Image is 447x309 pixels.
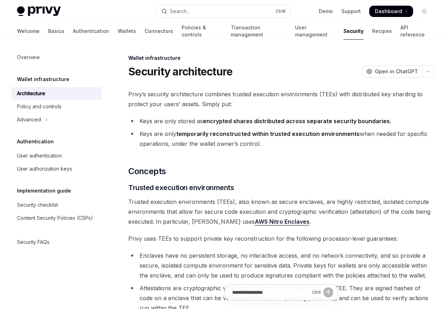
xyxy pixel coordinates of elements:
a: Security FAQs [11,236,102,248]
a: API reference [400,23,430,40]
a: Security checklist [11,199,102,211]
div: Security checklist [17,201,58,209]
strong: encrypted shares distributed across separate security boundaries. [203,118,391,125]
span: Concepts [128,166,166,177]
div: User authorization keys [17,165,72,173]
a: Wallets [118,23,136,40]
div: Search... [170,7,190,16]
strong: temporarily reconstructed within trusted execution environments [176,130,360,137]
img: light logo [17,6,61,16]
div: Wallet infrastructure [128,55,434,62]
div: Overview [17,53,40,62]
input: Ask a question... [232,285,309,300]
span: Open in ChatGPT [375,68,418,75]
button: Toggle dark mode [419,6,430,17]
div: Policy and controls [17,102,61,111]
div: Architecture [17,89,45,98]
a: Policies & controls [182,23,222,40]
li: Keys are only stored as [128,116,434,126]
div: Content Security Policies (CSPs) [17,214,93,222]
a: Recipes [372,23,392,40]
a: Welcome [17,23,40,40]
a: Support [341,8,361,15]
a: Demo [319,8,333,15]
li: Keys are only when needed for specific operations, under the wallet owner’s control. [128,129,434,149]
a: User authorization keys [11,162,102,175]
span: Trusted execution environments (TEEs), also known as secure enclaves, are highly restricted, isol... [128,197,434,227]
button: Open in ChatGPT [362,65,422,78]
a: Dashboard [369,6,413,17]
span: Trusted execution environments [128,183,234,193]
div: Security FAQs [17,238,49,246]
a: Security [343,23,364,40]
a: User authentication [11,149,102,162]
a: Policy and controls [11,100,102,113]
h5: Authentication [17,137,54,146]
div: Advanced [17,115,41,124]
button: Send message [323,287,333,297]
button: Open search [157,5,290,18]
a: Connectors [145,23,173,40]
a: User management [295,23,335,40]
h5: Wallet infrastructure [17,75,69,84]
span: Privy uses TEEs to support private key reconstruction for the following processor-level guarantees: [128,234,434,244]
span: Dashboard [375,8,402,15]
a: Authentication [73,23,109,40]
a: Transaction management [231,23,287,40]
span: Privy’s security architecture combines trusted execution environments (TEEs) with distributed key... [128,89,434,109]
span: Ctrl K [276,8,286,14]
a: Basics [48,23,64,40]
div: User authentication [17,151,62,160]
a: AWS Nitro Enclaves [255,218,310,225]
a: Overview [11,51,102,64]
li: Enclaves have no persistent storage, no interactive access, and no network connectivity, and so p... [128,251,434,280]
a: Architecture [11,87,102,100]
a: Content Security Policies (CSPs) [11,212,102,224]
h5: Implementation guide [17,187,71,195]
button: Toggle Advanced section [11,113,102,126]
h1: Security architecture [128,65,233,78]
